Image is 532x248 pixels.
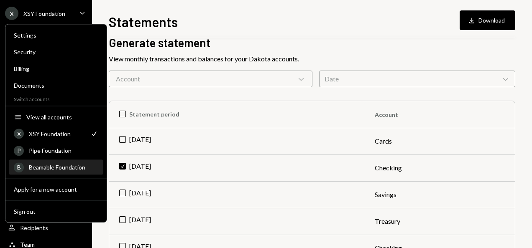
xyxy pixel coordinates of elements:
[14,186,98,193] div: Apply for a new account
[20,241,35,248] div: Team
[14,65,98,72] div: Billing
[109,35,515,51] h2: Generate statement
[365,101,515,128] th: Account
[26,114,98,121] div: View all accounts
[23,10,65,17] div: XSY Foundation
[460,10,515,30] button: Download
[365,208,515,235] td: Treasury
[9,61,103,76] a: Billing
[9,159,103,175] a: BBeamable Foundation
[9,44,103,59] a: Security
[5,220,87,235] a: Recipients
[14,82,98,89] div: Documents
[365,181,515,208] td: Savings
[5,94,107,102] div: Switch accounts
[9,78,103,93] a: Documents
[109,71,312,87] div: Account
[14,162,24,172] div: B
[109,54,515,64] div: View monthly transactions and balances for your Dakota accounts.
[14,129,24,139] div: X
[9,28,103,43] a: Settings
[14,48,98,56] div: Security
[365,154,515,181] td: Checking
[14,208,98,215] div: Sign out
[9,143,103,158] a: PPipe Foundation
[14,146,24,156] div: P
[9,182,103,197] button: Apply for a new account
[5,7,18,20] div: X
[29,164,98,171] div: Beamable Foundation
[29,130,85,137] div: XSY Foundation
[29,147,98,154] div: Pipe Foundation
[20,224,48,231] div: Recipients
[319,71,515,87] div: Date
[9,204,103,219] button: Sign out
[365,128,515,154] td: Cards
[14,32,98,39] div: Settings
[109,13,178,30] h1: Statements
[9,110,103,125] button: View all accounts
